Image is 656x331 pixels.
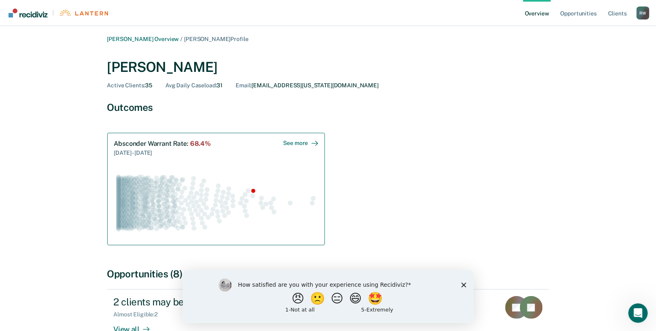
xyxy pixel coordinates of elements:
span: | [48,9,59,16]
div: Swarm plot of all absconder warrant rates in the state for ALL caseloads, highlighting values of ... [114,167,318,238]
div: [DATE] - [DATE] [114,147,211,157]
div: See more [284,140,318,147]
iframe: Survey by Kim from Recidiviz [183,270,474,323]
div: [PERSON_NAME] [107,59,549,76]
iframe: Intercom live chat [628,303,648,323]
span: / [179,36,184,42]
a: Absconder Warrant Rate:68.4%[DATE] - [DATE]See moreSwarm plot of all absconder warrant rates in t... [107,133,325,245]
span: Active Clients : [107,82,145,89]
div: 35 [107,82,153,89]
span: Email : [236,82,251,89]
div: 31 [165,82,223,89]
div: R W [637,6,650,19]
span: [PERSON_NAME] Profile [184,36,248,42]
div: [EMAIL_ADDRESS][US_STATE][DOMAIN_NAME] [236,82,379,89]
button: Profile dropdown button [637,6,650,19]
a: [PERSON_NAME] Overview [107,36,179,42]
img: Recidiviz [9,9,48,17]
div: Almost Eligible : 2 [114,311,165,318]
span: Avg Daily Caseload : [165,82,217,89]
span: 68.4% [190,140,211,147]
div: 2 clients may be eligible for a supervision level downgrade [114,296,399,308]
img: Lantern [59,10,108,16]
div: Outcomes [107,102,549,113]
div: Opportunities (8) [107,268,549,280]
div: Absconder Warrant Rate : [114,140,211,147]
